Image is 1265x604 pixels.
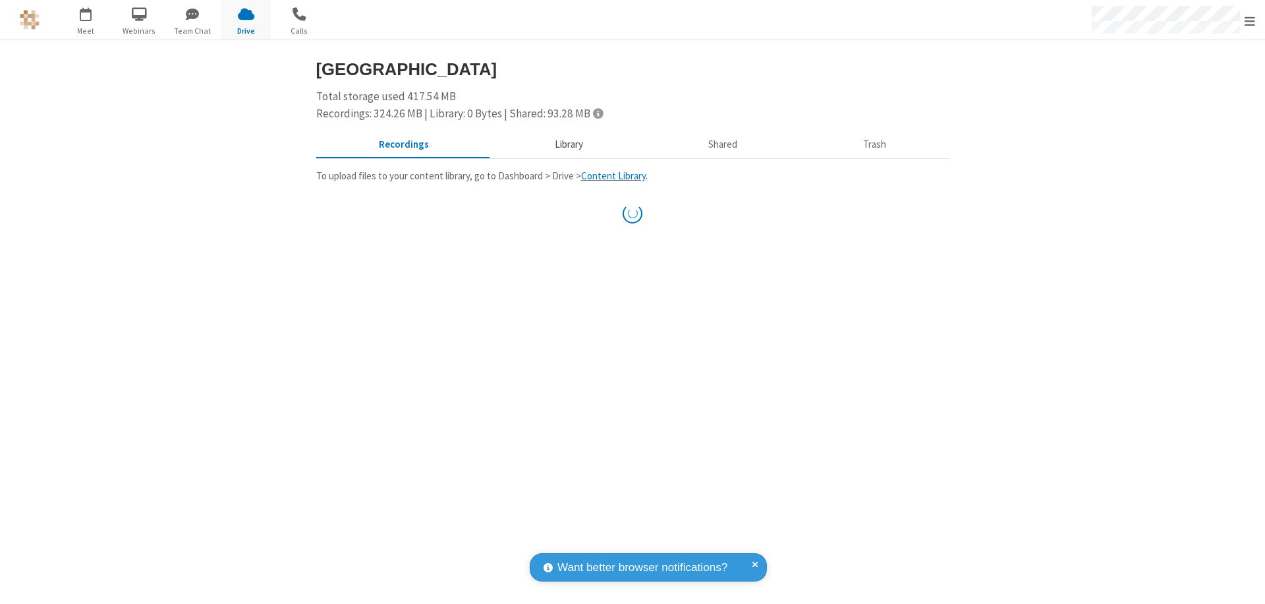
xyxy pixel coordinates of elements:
button: Recorded meetings [316,133,492,158]
div: Recordings: 324.26 MB | Library: 0 Bytes | Shared: 93.28 MB [316,106,949,123]
div: Total storage used 417.54 MB [316,88,949,122]
button: Trash [801,133,949,158]
span: Drive [221,25,271,37]
button: Shared during meetings [646,133,801,158]
a: Content Library [581,169,646,182]
img: QA Selenium DO NOT DELETE OR CHANGE [20,10,40,30]
button: Content library [492,133,646,158]
span: Calls [275,25,324,37]
span: Want better browser notifications? [557,559,727,576]
span: Team Chat [168,25,217,37]
h3: [GEOGRAPHIC_DATA] [316,60,949,78]
span: Meet [61,25,111,37]
span: Totals displayed include files that have been moved to the trash. [593,107,603,119]
span: Webinars [115,25,164,37]
p: To upload files to your content library, go to Dashboard > Drive > . [316,169,949,184]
